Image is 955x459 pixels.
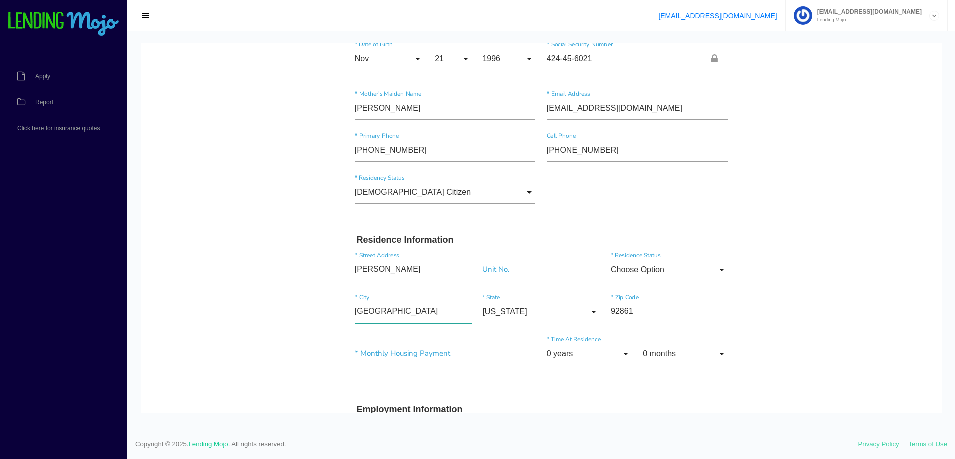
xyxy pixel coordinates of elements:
[35,99,53,105] span: Report
[794,6,812,25] img: Profile image
[17,125,100,131] span: Click here for insurance quotes
[908,440,947,448] a: Terms of Use
[216,192,585,203] h3: Residence Information
[812,17,922,22] small: Lending Mojo
[189,440,228,448] a: Lending Mojo
[812,9,922,15] span: [EMAIL_ADDRESS][DOMAIN_NAME]
[658,12,777,20] a: [EMAIL_ADDRESS][DOMAIN_NAME]
[858,440,899,448] a: Privacy Policy
[7,12,120,37] img: logo-small.png
[135,439,858,449] span: Copyright © 2025. . All rights reserved.
[35,73,50,79] span: Apply
[216,361,585,372] h3: Employment Information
